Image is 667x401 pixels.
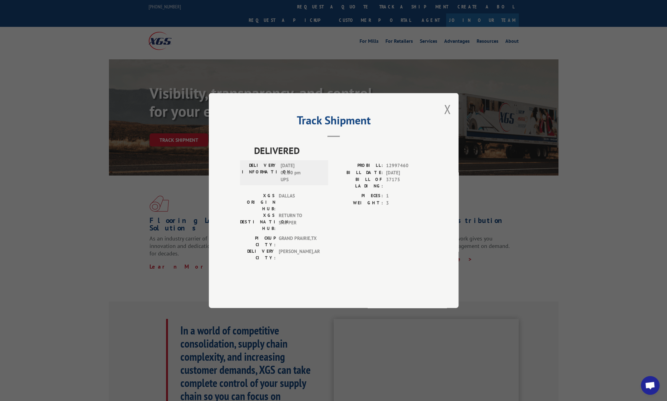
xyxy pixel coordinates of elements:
span: [DATE] 01:00 pm UPS [280,162,322,183]
label: BILL DATE: [334,169,383,176]
div: Open chat [641,376,660,395]
label: DELIVERY INFORMATION: [242,162,277,183]
span: DALLAS [278,192,321,212]
label: PICKUP CITY: [240,235,275,248]
label: PIECES: [334,192,383,200]
span: RETURN TO SHIPPER [278,212,321,232]
span: 3 [386,200,427,207]
label: PROBILL: [334,162,383,169]
label: BILL OF LADING: [334,176,383,189]
label: XGS ORIGIN HUB: [240,192,275,212]
label: DELIVERY CITY: [240,248,275,261]
button: Close modal [444,101,451,117]
label: XGS DESTINATION HUB: [240,212,275,232]
span: 1 [386,192,427,200]
span: 37175 [386,176,427,189]
span: GRAND PRAIRIE , TX [278,235,321,248]
span: [DATE] [386,169,427,176]
span: [PERSON_NAME] , AR [278,248,321,261]
h2: Track Shipment [240,116,427,128]
span: DELIVERED [254,143,427,157]
label: WEIGHT: [334,200,383,207]
span: 12997460 [386,162,427,169]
